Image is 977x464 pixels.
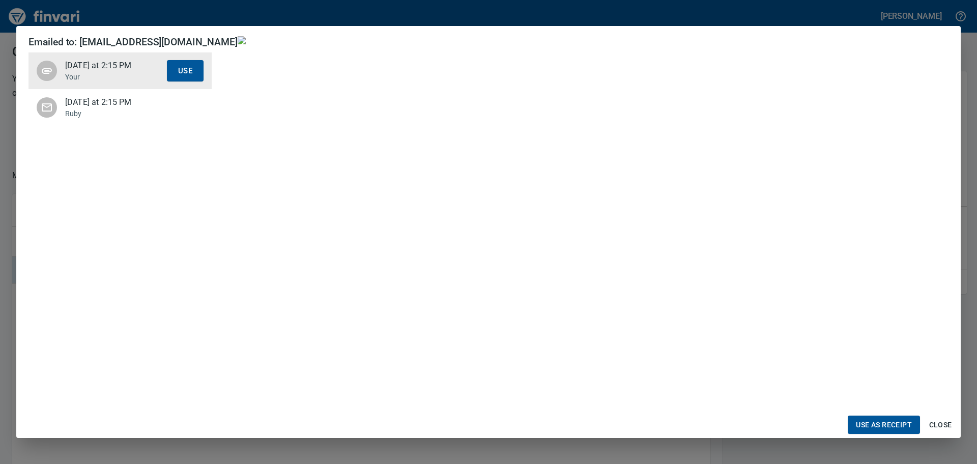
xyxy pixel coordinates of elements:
[28,36,238,48] h4: Emailed to: [EMAIL_ADDRESS][DOMAIN_NAME]
[178,64,192,77] span: Use
[848,416,920,434] button: Use as Receipt
[856,419,912,431] span: Use as Receipt
[238,36,949,44] img: receipts%2Ftapani%2F2025-09-02%2FNEsw9X4wyyOGIebisYSa9hDywWp2__vbFQm7MX13LvvW3Q3CEd_1.jpg
[65,96,167,108] span: [DATE] at 2:15 PM
[65,108,167,119] p: Ruby
[28,89,212,126] div: [DATE] at 2:15 PMRuby
[924,416,957,434] button: Close
[167,60,204,81] button: Use
[928,419,953,431] span: Close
